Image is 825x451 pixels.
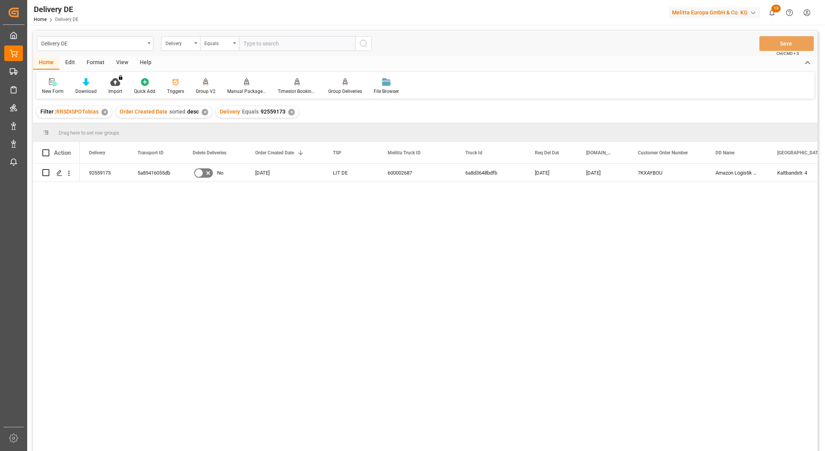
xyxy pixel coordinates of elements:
span: Transport ID [137,150,164,156]
div: View [110,56,134,70]
div: Group Deliveries [328,88,362,95]
div: Group V2 [196,88,216,95]
div: Timeslot Booking Report [278,88,317,95]
span: Filter : [40,108,56,115]
div: Quick Add [134,88,155,95]
div: Press SPACE to select this row. [33,164,80,182]
div: Format [81,56,110,70]
span: [DOMAIN_NAME] Dat [586,150,612,156]
span: Melitta Truck ID [388,150,421,156]
span: Customer Order Number [638,150,688,156]
span: Drag here to set row groups [59,130,119,136]
span: Req Del Dat [535,150,559,156]
button: open menu [161,36,200,51]
div: Manual Package TypeDetermination [227,88,266,95]
span: DD Name [715,150,734,156]
div: [DATE] [246,164,324,182]
div: [DATE] [577,164,628,182]
button: open menu [37,36,153,51]
button: Help Center [781,4,798,21]
span: Order Created Date [120,108,167,115]
div: 7KXAYBOU [628,164,706,182]
div: 5a85416055db [128,164,183,182]
div: Help [134,56,157,70]
button: Melitta Europa GmbH & Co. KG [669,5,763,20]
div: Melitta Europa GmbH & Co. KG [669,7,760,18]
div: File Browser [374,88,399,95]
div: ✕ [202,109,208,115]
button: Save [759,36,814,51]
div: [DATE] [526,164,577,182]
div: Amazon Logistik Dortmund GmbH [706,164,768,182]
div: Triggers [167,88,184,95]
span: TSP [333,150,341,156]
span: RRSDISPOTobias [56,108,99,115]
div: 92559173 [80,164,128,182]
button: search button [355,36,372,51]
div: Delivery [165,38,192,47]
div: 600002687 [378,164,456,182]
span: Equals [242,108,259,115]
span: Ctrl/CMD + S [776,51,799,56]
button: show 13 new notifications [763,4,781,21]
div: Home [33,56,59,70]
div: Delivery DE [34,3,78,15]
div: Download [75,88,97,95]
div: Delivery DE [41,38,145,48]
div: Equals [204,38,231,47]
span: Delete Deliveries [193,150,226,156]
div: Edit [59,56,81,70]
span: desc [187,108,199,115]
div: LIT DE [324,164,378,182]
span: No [217,164,223,182]
button: open menu [200,36,239,51]
span: Order Created Date [255,150,294,156]
a: Home [34,17,47,22]
span: 92559173 [261,108,285,115]
span: Delivery [220,108,240,115]
div: ✕ [101,109,108,115]
span: [GEOGRAPHIC_DATA] [777,150,822,156]
span: 13 [771,5,781,12]
div: New Form [42,88,64,95]
input: Type to search [239,36,355,51]
span: Truck Id [465,150,482,156]
div: 6a8d3648bdfb [456,164,526,182]
div: Action [54,149,71,156]
span: sorted [169,108,185,115]
div: ✕ [288,109,295,115]
span: Delivery [89,150,105,156]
